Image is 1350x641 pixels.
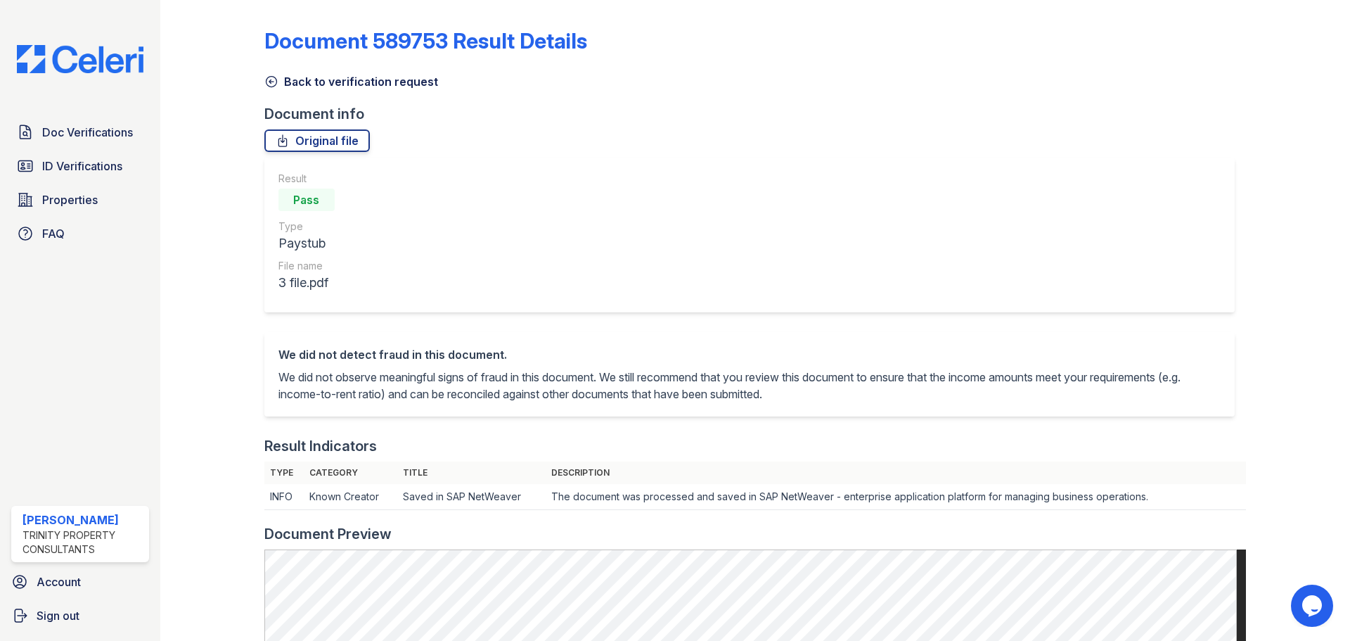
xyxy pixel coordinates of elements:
a: Document 589753 Result Details [264,28,587,53]
div: 3 file.pdf [278,273,335,293]
div: We did not detect fraud in this document. [278,346,1221,363]
div: Trinity Property Consultants [22,528,143,557]
div: Result Indicators [264,436,377,456]
p: We did not observe meaningful signs of fraud in this document. We still recommend that you review... [278,369,1221,402]
td: The document was processed and saved in SAP NetWeaver - enterprise application platform for manag... [546,484,1245,510]
span: Sign out [37,607,79,624]
th: Description [546,462,1245,484]
a: Original file [264,129,370,152]
td: INFO [264,484,304,510]
a: ID Verifications [11,152,149,180]
a: Account [6,568,155,596]
span: FAQ [42,225,65,242]
th: Title [397,462,546,484]
span: Account [37,573,81,590]
div: Paystub [278,234,335,253]
a: FAQ [11,220,149,248]
a: Doc Verifications [11,118,149,146]
iframe: chat widget [1291,585,1336,627]
div: Pass [278,189,335,211]
td: Saved in SAP NetWeaver [397,484,546,510]
td: Known Creator [304,484,397,510]
span: Properties [42,191,98,208]
span: Doc Verifications [42,124,133,141]
a: Sign out [6,602,155,630]
a: Properties [11,186,149,214]
div: Type [278,220,335,234]
div: [PERSON_NAME] [22,512,143,528]
div: File name [278,259,335,273]
a: Back to verification request [264,73,438,90]
th: Category [304,462,397,484]
span: ID Verifications [42,158,122,174]
div: Result [278,172,335,186]
div: Document Preview [264,524,392,544]
th: Type [264,462,304,484]
img: CE_Logo_Blue-a8612792a0a2168367f1c8372b55b34899dd931a85d93a1a3d3e32e68fde9ad4.png [6,45,155,73]
div: Document info [264,104,1246,124]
